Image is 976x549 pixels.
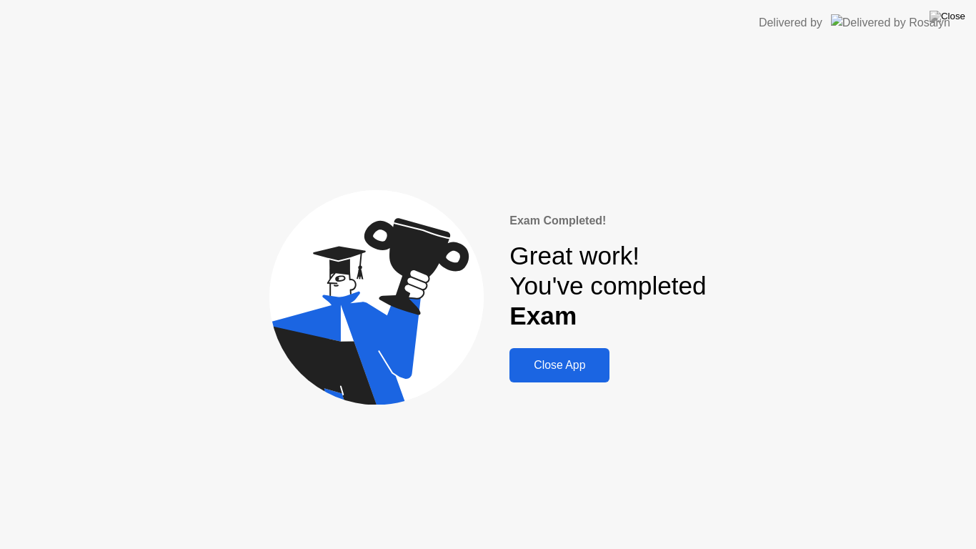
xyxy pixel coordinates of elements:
div: Delivered by [759,14,822,31]
div: Close App [514,359,605,372]
img: Close [930,11,965,22]
div: Great work! You've completed [509,241,706,332]
img: Delivered by Rosalyn [831,14,950,31]
button: Close App [509,348,609,382]
div: Exam Completed! [509,212,706,229]
b: Exam [509,302,577,330]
